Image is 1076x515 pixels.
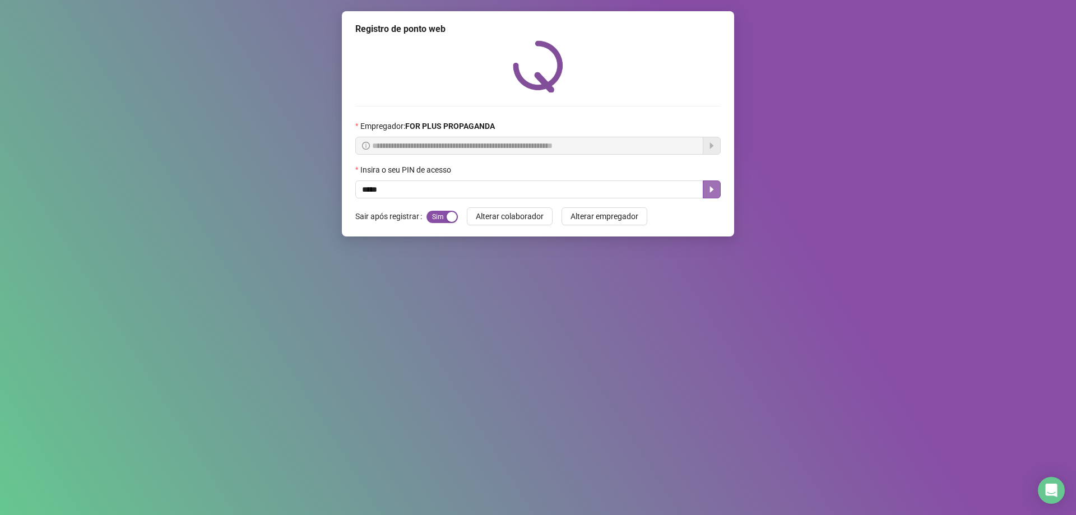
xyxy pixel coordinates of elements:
button: Alterar colaborador [467,207,553,225]
button: Alterar empregador [562,207,647,225]
img: QRPoint [513,40,563,92]
span: info-circle [362,142,370,150]
label: Insira o seu PIN de acesso [355,164,458,176]
div: Registro de ponto web [355,22,721,36]
strong: FOR PLUS PROPAGANDA [405,122,495,131]
span: caret-right [707,185,716,194]
div: Open Intercom Messenger [1038,477,1065,504]
label: Sair após registrar [355,207,426,225]
span: Alterar colaborador [476,210,544,222]
span: Empregador : [360,120,495,132]
span: Alterar empregador [571,210,638,222]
